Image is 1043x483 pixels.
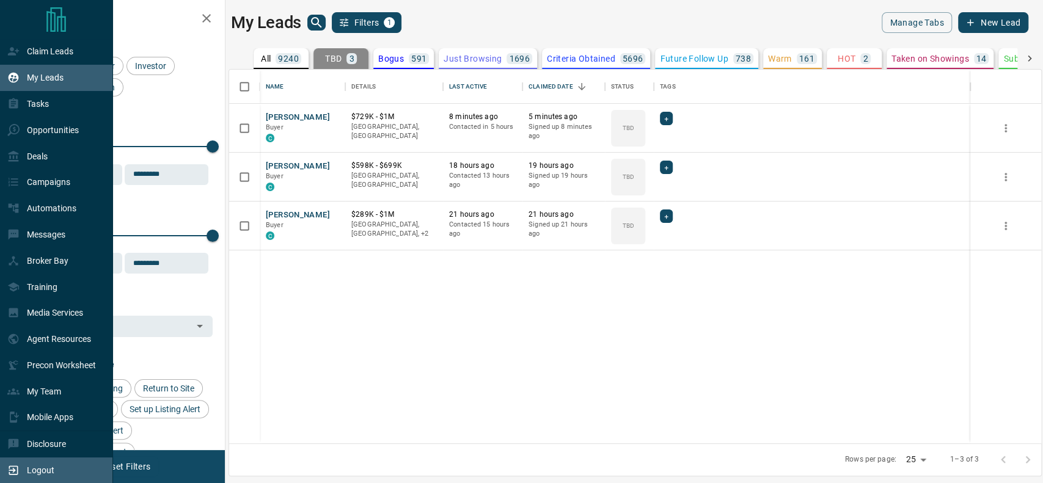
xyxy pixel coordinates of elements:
p: Rows per page: [845,454,896,465]
span: Return to Site [139,383,199,393]
div: Tags [660,70,676,104]
div: Return to Site [134,379,203,398]
span: Investor [131,61,170,71]
p: $289K - $1M [351,209,437,220]
div: Name [260,70,345,104]
button: more [997,217,1015,235]
p: Taken on Showings [891,54,969,63]
span: Set up Listing Alert [125,404,205,414]
div: + [660,209,673,223]
p: 19 hours ago [529,161,599,171]
button: Open [191,318,208,335]
p: 1–3 of 3 [950,454,979,465]
span: Buyer [266,221,284,229]
p: 3 [349,54,354,63]
div: condos.ca [266,231,274,240]
p: 161 [799,54,814,63]
div: Claimed Date [529,70,573,104]
button: more [997,168,1015,186]
button: Filters1 [332,12,402,33]
div: + [660,161,673,174]
div: Last Active [449,70,487,104]
div: Status [605,70,654,104]
p: 9240 [278,54,299,63]
p: Warm [768,54,792,63]
button: Reset Filters [93,456,158,477]
p: Contacted 15 hours ago [449,220,516,239]
p: Just Browsing [444,54,502,63]
div: + [660,112,673,125]
button: search button [307,15,326,31]
div: Tags [654,70,970,104]
span: 1 [385,18,393,27]
p: 2 [863,54,868,63]
p: Signed up 19 hours ago [529,171,599,190]
p: Future Follow Up [660,54,728,63]
p: 8 minutes ago [449,112,516,122]
p: HOT [838,54,855,63]
p: 21 hours ago [449,209,516,220]
p: Signed up 21 hours ago [529,220,599,239]
p: [GEOGRAPHIC_DATA], [GEOGRAPHIC_DATA] [351,171,437,190]
p: Criteria Obtained [547,54,615,63]
div: Set up Listing Alert [121,400,209,418]
button: [PERSON_NAME] [266,209,330,221]
div: condos.ca [266,134,274,142]
p: All [261,54,271,63]
p: Contacted in 5 hours [449,122,516,132]
div: Details [351,70,376,104]
p: 14 [976,54,987,63]
span: Buyer [266,123,284,131]
p: Bogus [378,54,404,63]
div: Last Active [443,70,522,104]
p: Contacted 13 hours ago [449,171,516,190]
p: 591 [411,54,426,63]
button: [PERSON_NAME] [266,161,330,172]
button: more [997,119,1015,137]
div: Status [611,70,634,104]
div: Name [266,70,284,104]
div: Claimed Date [522,70,605,104]
div: condos.ca [266,183,274,191]
p: TBD [325,54,342,63]
div: Details [345,70,443,104]
button: Manage Tabs [882,12,951,33]
p: 5 minutes ago [529,112,599,122]
h1: My Leads [231,13,301,32]
button: New Lead [958,12,1028,33]
span: + [664,210,668,222]
p: $729K - $1M [351,112,437,122]
p: TBD [622,221,634,230]
p: TBD [622,123,634,133]
span: Buyer [266,172,284,180]
span: + [664,161,668,173]
button: Sort [573,78,590,95]
p: 5696 [623,54,643,63]
div: 25 [901,451,931,468]
p: 738 [736,54,751,63]
p: Signed up 8 minutes ago [529,122,599,141]
p: TBD [622,172,634,181]
p: $598K - $699K [351,161,437,171]
div: Investor [126,57,175,75]
p: [GEOGRAPHIC_DATA], [GEOGRAPHIC_DATA] [351,122,437,141]
button: [PERSON_NAME] [266,112,330,123]
span: + [664,112,668,125]
p: 18 hours ago [449,161,516,171]
p: 21 hours ago [529,209,599,220]
h2: Filters [39,12,213,27]
p: North York, Toronto [351,220,437,239]
p: 1696 [509,54,530,63]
